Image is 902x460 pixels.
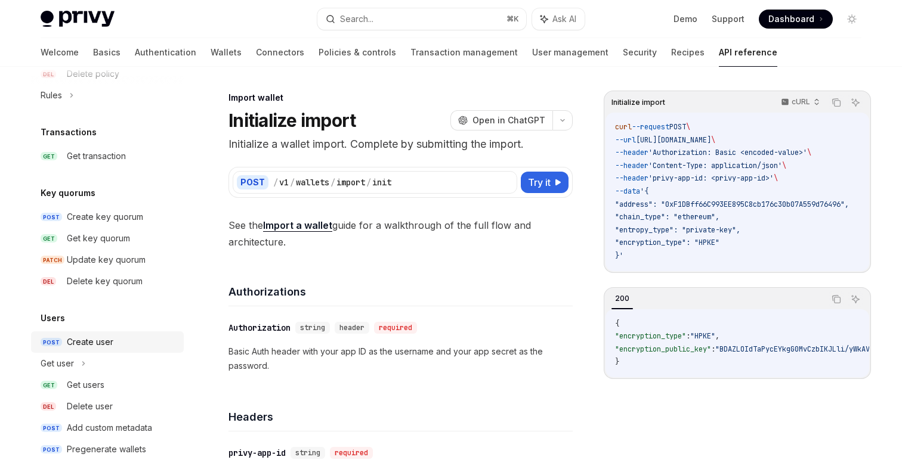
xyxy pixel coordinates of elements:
[279,176,289,188] div: v1
[711,135,715,145] span: \
[41,424,62,433] span: POST
[506,14,519,24] span: ⌘ K
[782,161,786,170] span: \
[774,92,825,113] button: cURL
[521,172,569,193] button: Try it
[31,374,184,396] a: GETGet users
[648,161,782,170] span: 'Content-Type: application/json'
[774,173,778,183] span: \
[632,122,669,132] span: --request
[372,176,391,188] div: init
[228,409,573,425] h4: Headers
[67,442,146,456] div: Pregenerate wallets
[330,176,335,188] div: /
[41,381,57,390] span: GET
[686,122,690,132] span: \
[615,357,619,366] span: }
[67,378,104,392] div: Get users
[211,38,242,67] a: Wallets
[674,13,697,25] a: Demo
[615,148,648,157] span: --header
[532,38,608,67] a: User management
[848,291,863,307] button: Ask AI
[41,125,97,139] h5: Transactions
[31,228,184,249] a: GETGet key quorum
[67,335,113,349] div: Create user
[671,38,705,67] a: Recipes
[848,95,863,110] button: Ask AI
[41,152,57,161] span: GET
[228,447,286,459] div: privy-app-id
[31,396,184,417] a: DELDelete user
[41,88,62,102] div: Rules
[228,110,356,131] h1: Initialize import
[615,187,640,196] span: --data
[686,331,690,341] span: :
[450,110,552,130] button: Open in ChatGPT
[366,176,371,188] div: /
[228,217,573,250] span: See the guide for a walkthrough of the full flow and architecture.
[31,439,184,460] a: POSTPregenerate wallets
[615,225,740,235] span: "entropy_type": "private-key",
[263,219,332,232] a: Import a wallet
[290,176,295,188] div: /
[31,145,184,167] a: GETGet transaction
[31,206,184,228] a: POSTCreate key quorum
[237,175,268,189] div: POST
[67,149,126,163] div: Get transaction
[135,38,196,67] a: Authentication
[715,331,719,341] span: ,
[611,291,633,306] div: 200
[31,271,184,292] a: DELDelete key quorum
[636,135,711,145] span: [URL][DOMAIN_NAME]
[41,356,74,371] div: Get user
[228,92,573,104] div: Import wallet
[532,8,585,30] button: Ask AI
[300,323,325,332] span: string
[615,331,686,341] span: "encryption_type"
[296,176,329,188] div: wallets
[615,319,619,328] span: {
[295,448,320,458] span: string
[615,200,849,209] span: "address": "0xF1DBff66C993EE895C8cb176c30b07A559d76496",
[648,148,807,157] span: 'Authorization: Basic <encoded-value>'
[339,323,364,332] span: header
[317,8,526,30] button: Search...⌘K
[669,122,686,132] span: POST
[67,210,143,224] div: Create key quorum
[648,173,774,183] span: 'privy-app-id: <privy-app-id>'
[792,97,810,107] p: cURL
[374,322,417,334] div: required
[615,122,632,132] span: curl
[615,344,711,354] span: "encryption_public_key"
[41,234,57,243] span: GET
[41,277,56,286] span: DEL
[228,344,573,373] p: Basic Auth header with your app ID as the username and your app secret as the password.
[319,38,396,67] a: Policies & controls
[829,95,844,110] button: Copy the contents from the code block
[615,212,719,222] span: "chain_type": "ethereum",
[31,249,184,271] a: PATCHUpdate key quorum
[228,322,291,334] div: Authorization
[330,447,373,459] div: required
[41,213,62,222] span: POST
[690,331,715,341] span: "HPKE"
[623,38,657,67] a: Security
[472,114,545,126] span: Open in ChatGPT
[410,38,518,67] a: Transaction management
[256,38,304,67] a: Connectors
[67,253,146,267] div: Update key quorum
[640,187,648,196] span: '{
[41,445,62,454] span: POST
[67,399,113,414] div: Delete user
[829,291,844,307] button: Copy the contents from the code block
[340,12,373,26] div: Search...
[41,186,95,200] h5: Key quorums
[719,38,777,67] a: API reference
[807,148,811,157] span: \
[93,38,121,67] a: Basics
[615,173,648,183] span: --header
[67,231,130,245] div: Get key quorum
[273,176,278,188] div: /
[615,161,648,170] span: --header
